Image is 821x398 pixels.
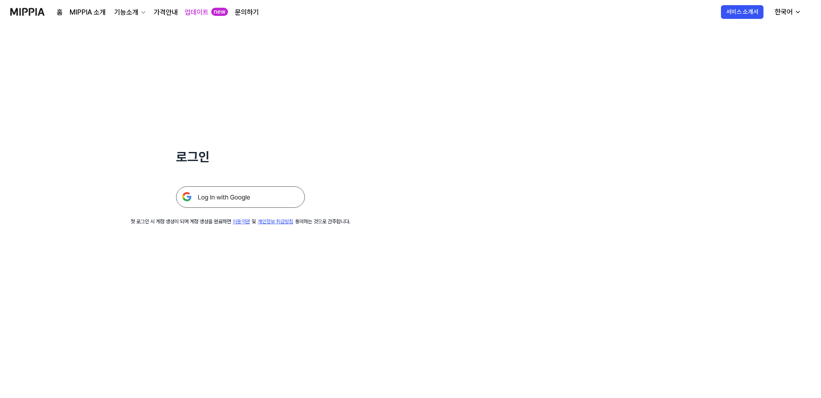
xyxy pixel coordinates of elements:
button: 한국어 [768,3,806,21]
h1: 로그인 [176,148,305,166]
div: new [211,8,228,16]
img: 구글 로그인 버튼 [176,186,305,208]
a: 이용약관 [233,219,250,225]
button: 기능소개 [113,7,147,18]
div: 기능소개 [113,7,140,18]
div: 한국어 [773,7,794,17]
a: MIPPIA 소개 [70,7,106,18]
a: 가격안내 [154,7,178,18]
a: 홈 [57,7,63,18]
button: 서비스 소개서 [721,5,763,19]
div: 첫 로그인 시 계정 생성이 되며 계정 생성을 완료하면 및 동의하는 것으로 간주합니다. [131,218,350,225]
a: 개인정보 취급방침 [258,219,293,225]
a: 업데이트 [185,7,209,18]
a: 문의하기 [235,7,259,18]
